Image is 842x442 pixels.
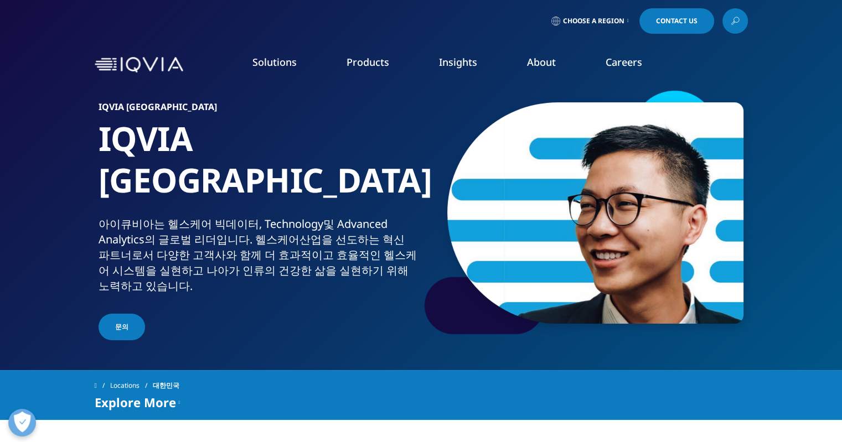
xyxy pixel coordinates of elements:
div: 아이큐비아는 헬스케어 빅데이터, Technology및 Advanced Analytics의 글로벌 리더입니다. 헬스케어산업을 선도하는 혁신 파트너로서 다양한 고객사와 함께 더 ... [99,216,417,294]
span: Contact Us [656,18,698,24]
a: Contact Us [639,8,714,34]
span: 문의 [115,322,128,332]
a: Careers [606,55,642,69]
nav: Primary [188,39,748,91]
span: Explore More [95,396,176,409]
span: 대한민국 [153,376,179,396]
a: Products [347,55,389,69]
h1: IQVIA [GEOGRAPHIC_DATA] [99,118,417,216]
a: 문의 [99,314,145,340]
h6: IQVIA [GEOGRAPHIC_DATA] [99,102,417,118]
a: Locations [110,376,153,396]
button: 개방형 기본 설정 [8,409,36,436]
span: Choose a Region [563,17,624,25]
img: 25_rbuportraitoption.jpg [447,102,743,324]
a: Insights [439,55,477,69]
a: About [527,55,556,69]
a: Solutions [252,55,297,69]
